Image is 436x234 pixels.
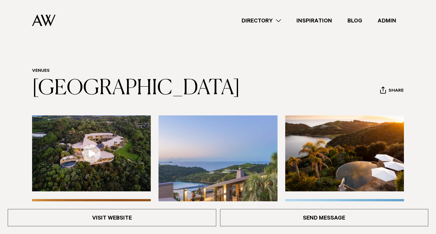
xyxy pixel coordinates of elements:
a: Blog [340,16,370,25]
a: Directory [234,16,289,25]
a: Venues [32,69,50,74]
span: Share [389,88,404,94]
img: Auckland Weddings Logo [32,14,56,26]
img: Swimming pool at luxury resort on Waiheke Island [285,115,404,191]
button: Share [380,86,404,96]
a: Send Message [220,209,429,226]
a: Admin [370,16,404,25]
a: Visit Website [8,209,216,226]
a: Inspiration [289,16,340,25]
a: [GEOGRAPHIC_DATA] [32,78,240,99]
